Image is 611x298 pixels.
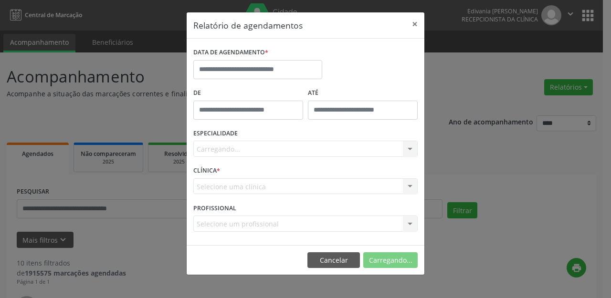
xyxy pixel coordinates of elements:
h5: Relatório de agendamentos [193,19,303,31]
label: De [193,86,303,101]
label: DATA DE AGENDAMENTO [193,45,268,60]
button: Cancelar [307,252,360,268]
label: ATÉ [308,86,418,101]
label: ESPECIALIDADE [193,126,238,141]
label: CLÍNICA [193,164,220,178]
button: Carregando... [363,252,418,268]
button: Close [405,12,424,36]
label: PROFISSIONAL [193,201,236,216]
